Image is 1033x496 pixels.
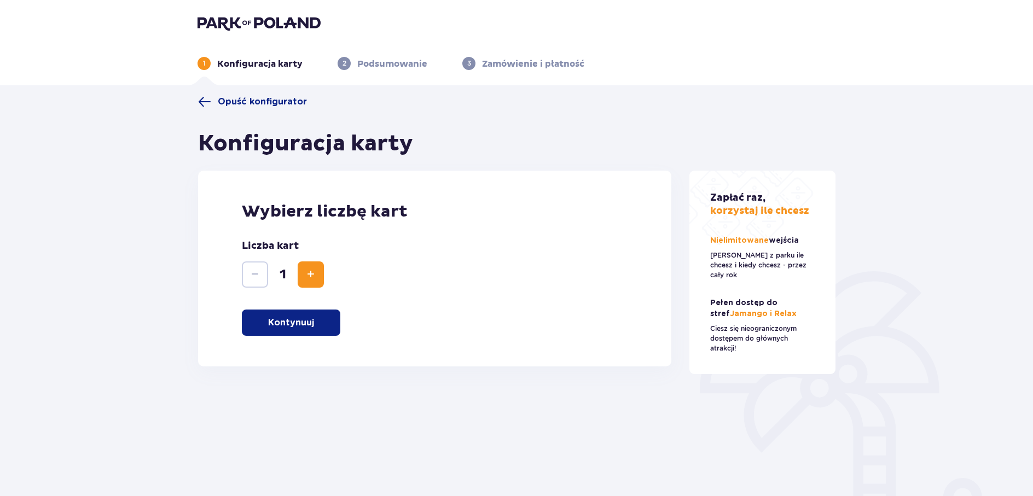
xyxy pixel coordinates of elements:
p: 3 [467,59,471,68]
span: 1 [270,266,295,283]
p: Ciesz się nieograniczonym dostępem do głównych atrakcji! [710,324,815,353]
span: Pełen dostęp do stref [710,299,777,318]
p: Nielimitowane [710,235,801,246]
span: wejścia [769,237,799,244]
p: Podsumowanie [357,58,427,70]
a: Opuść konfigurator [198,95,307,108]
p: 2 [343,59,346,68]
p: 1 [203,59,206,68]
button: Increase [298,261,324,288]
p: Jamango i Relax [710,297,815,319]
button: Decrease [242,261,268,288]
span: Zapłać raz, [710,191,765,204]
h1: Konfiguracja karty [198,130,413,157]
p: Liczba kart [242,240,299,253]
button: Kontynuuj [242,310,340,336]
p: [PERSON_NAME] z parku ile chcesz i kiedy chcesz - przez cały rok [710,250,815,280]
p: korzystaj ile chcesz [710,191,809,218]
p: Wybierz liczbę kart [242,201,628,222]
p: Zamówienie i płatność [482,58,584,70]
img: Park of Poland logo [198,15,321,31]
span: Opuść konfigurator [218,96,307,108]
p: Konfiguracja karty [217,58,303,70]
p: Kontynuuj [268,317,314,329]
